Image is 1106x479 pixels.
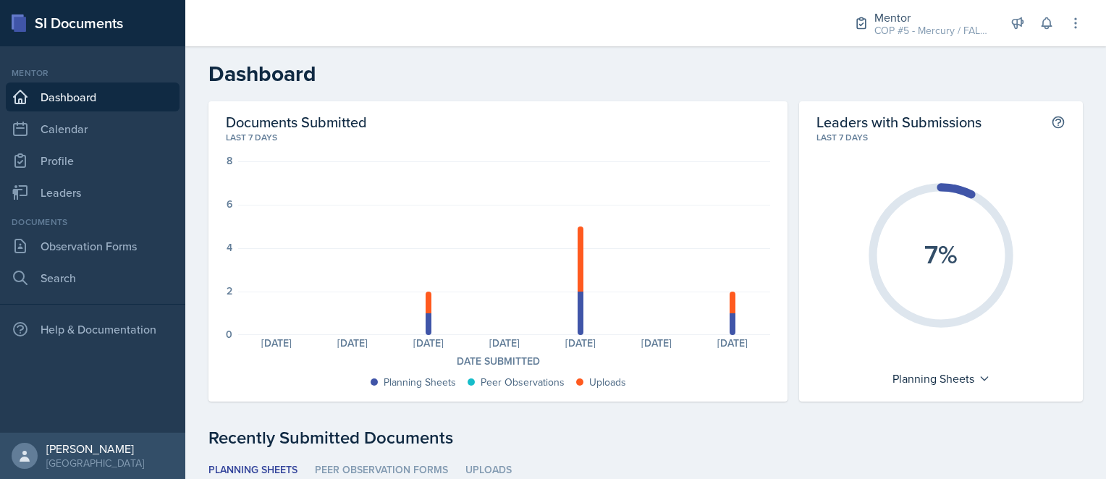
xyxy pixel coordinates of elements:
div: 6 [227,199,232,209]
div: Peer Observations [481,375,565,390]
div: Recently Submitted Documents [208,425,1083,451]
div: Date Submitted [226,354,770,369]
div: Planning Sheets [384,375,456,390]
div: Last 7 days [226,131,770,144]
a: Profile [6,146,180,175]
h2: Documents Submitted [226,113,770,131]
div: [DATE] [238,338,314,348]
text: 7% [924,235,958,273]
div: [DATE] [618,338,694,348]
div: [PERSON_NAME] [46,441,144,456]
div: Documents [6,216,180,229]
div: [DATE] [314,338,390,348]
h2: Dashboard [208,61,1083,87]
div: 2 [227,286,232,296]
div: [DATE] [390,338,466,348]
div: Mentor [6,67,180,80]
div: COP #5 - Mercury / FALL 2025 [874,23,990,38]
div: [DATE] [694,338,770,348]
div: [DATE] [542,338,618,348]
div: Uploads [589,375,626,390]
div: [GEOGRAPHIC_DATA] [46,456,144,470]
a: Calendar [6,114,180,143]
h2: Leaders with Submissions [816,113,982,131]
a: Leaders [6,178,180,207]
a: Dashboard [6,82,180,111]
div: Mentor [874,9,990,26]
div: Planning Sheets [885,367,997,390]
div: Last 7 days [816,131,1065,144]
a: Observation Forms [6,232,180,260]
div: 0 [226,329,232,339]
div: Help & Documentation [6,315,180,344]
a: Search [6,263,180,292]
div: [DATE] [466,338,542,348]
div: 4 [227,242,232,253]
div: 8 [227,156,232,166]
